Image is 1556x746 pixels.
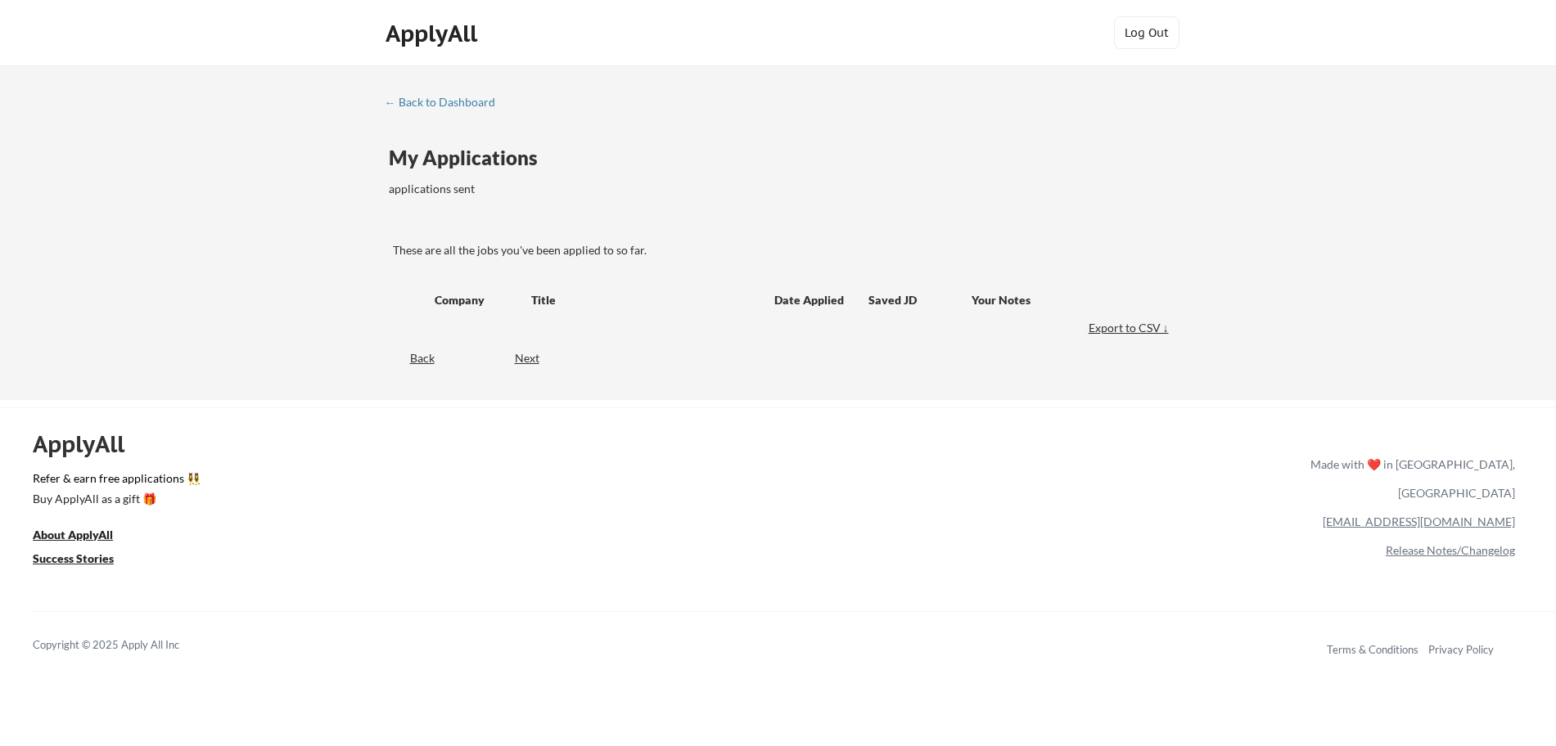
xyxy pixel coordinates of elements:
[1323,515,1515,528] a: [EMAIL_ADDRESS][DOMAIN_NAME]
[1114,16,1179,49] button: Log Out
[389,148,551,168] div: My Applications
[33,490,196,510] a: Buy ApplyAll as a gift 🎁
[515,350,558,366] div: Next
[33,528,113,542] u: About ApplyAll
[385,97,507,108] div: ← Back to Dashboard
[1089,320,1173,336] div: Export to CSV ↓
[1386,543,1515,557] a: Release Notes/Changelog
[33,637,221,654] div: Copyright © 2025 Apply All Inc
[393,242,1173,258] div: These are all the jobs you've been applied to so far.
[33,493,196,505] div: Buy ApplyAll as a gift 🎁
[385,96,507,112] a: ← Back to Dashboard
[507,210,628,227] div: These are job applications we think you'd be a good fit for, but couldn't apply you to automatica...
[33,551,114,565] u: Success Stories
[33,430,143,458] div: ApplyAll
[1327,643,1418,656] a: Terms & Conditions
[868,285,972,314] div: Saved JD
[972,292,1158,308] div: Your Notes
[774,292,846,308] div: Date Applied
[531,292,759,308] div: Title
[389,210,495,227] div: These are all the jobs you've been applied to so far.
[33,550,136,570] a: Success Stories
[389,181,706,197] div: applications sent
[385,350,435,366] div: Back
[435,292,516,308] div: Company
[1304,450,1515,507] div: Made with ❤️ in [GEOGRAPHIC_DATA], [GEOGRAPHIC_DATA]
[1428,643,1494,656] a: Privacy Policy
[386,20,482,47] div: ApplyAll
[33,473,968,490] a: Refer & earn free applications 👯‍♀️
[33,526,136,546] a: About ApplyAll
